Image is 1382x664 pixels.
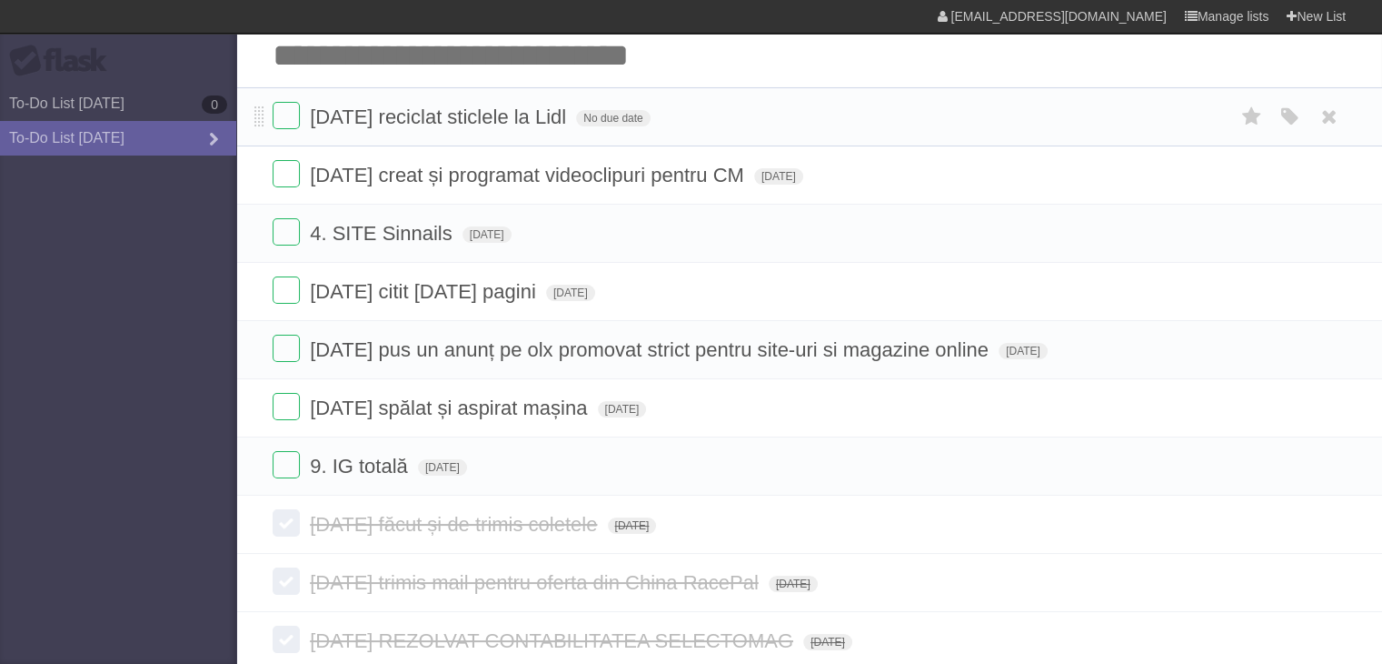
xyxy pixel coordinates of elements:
[576,110,650,126] span: No due date
[273,160,300,187] label: Done
[273,218,300,246] label: Done
[754,168,803,185] span: [DATE]
[273,102,300,129] label: Done
[769,576,818,592] span: [DATE]
[273,393,300,420] label: Done
[273,451,300,478] label: Done
[202,96,227,114] b: 0
[310,513,602,536] span: [DATE] făcut și de trimis coletele
[310,222,457,245] span: 4. SITE Sinnails
[310,338,993,361] span: [DATE] pus un anunț pe olx promovat strict pentru site-uri si magazine online
[273,509,300,537] label: Done
[310,164,749,186] span: [DATE] creat și programat videoclipuri pentru CM
[310,455,413,478] span: 9. IG totală
[999,343,1048,359] span: [DATE]
[273,277,300,304] label: Done
[310,629,798,652] span: [DATE] REZOLVAT CONTABILITATEA SELECTOMAG
[310,397,592,419] span: [DATE] spălat și aspirat mașina
[273,335,300,362] label: Done
[273,568,300,595] label: Done
[546,285,595,301] span: [DATE]
[418,459,467,476] span: [DATE]
[9,45,118,77] div: Flask
[462,226,512,243] span: [DATE]
[310,106,571,128] span: [DATE] reciclat sticlele la Lidl
[1235,102,1269,132] label: Star task
[273,626,300,653] label: Done
[310,571,763,594] span: [DATE] trimis mail pentru oferta din China RacePal
[598,401,647,418] span: [DATE]
[608,518,657,534] span: [DATE]
[803,634,852,650] span: [DATE]
[310,280,541,303] span: [DATE] citit [DATE] pagini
